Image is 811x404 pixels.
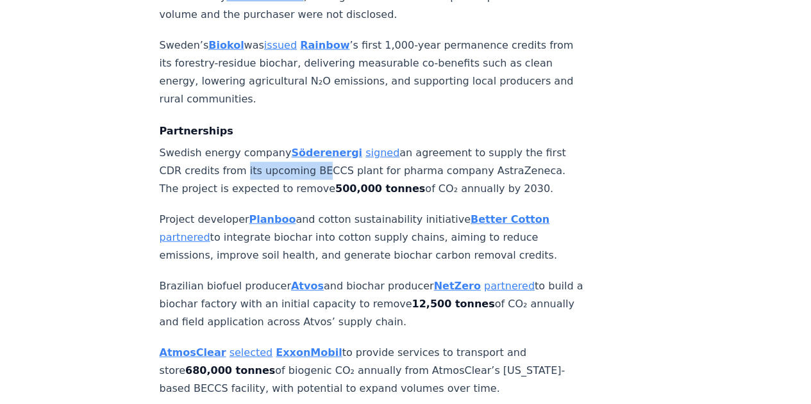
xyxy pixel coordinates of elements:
a: partnered [160,231,210,243]
a: Better Cotton [471,213,549,225]
p: Swedish energy company an agreement to supply the first CDR credits from its upcoming BECCS plant... [160,144,584,198]
p: Project developer and cotton sustainability initiative to integrate biochar into cotton supply ch... [160,211,584,264]
a: Atvos [291,280,324,292]
a: AtmosClear [160,346,226,359]
p: Sweden’s was ’s first 1,000-year permanence credits from its forestry-residue biochar, delivering... [160,36,584,108]
a: issued [264,39,297,51]
a: NetZero [434,280,481,292]
a: Planboo [249,213,296,225]
p: Brazilian biofuel producer and biochar producer to build a biochar factory with an initial capaci... [160,277,584,331]
strong: 680,000 tonnes [185,364,275,376]
a: signed [365,147,399,159]
a: Söderenergi [291,147,362,159]
strong: Partnerships [160,125,233,137]
a: selected [230,346,273,359]
p: to provide services to transport and store of biogenic CO₂ annually from AtmosClear’s [US_STATE]-... [160,344,584,398]
a: Biokol [208,39,244,51]
strong: 12,500 tonnes [412,298,494,310]
a: partnered [484,280,535,292]
a: ExxonMobil [276,346,342,359]
a: Rainbow [300,39,349,51]
strong: 500,000 tonnes [335,182,425,195]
